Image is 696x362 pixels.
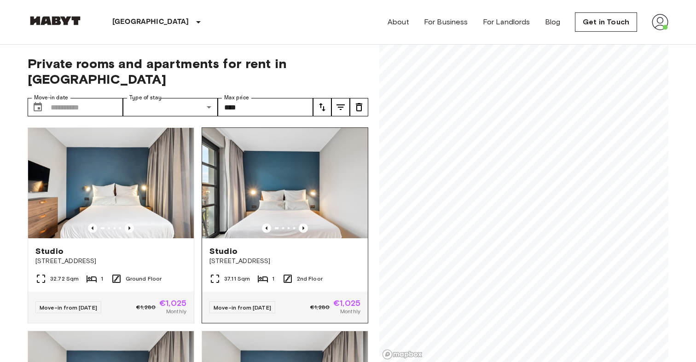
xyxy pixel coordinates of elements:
[159,299,186,307] span: €1,025
[28,56,368,87] span: Private rooms and apartments for rent in [GEOGRAPHIC_DATA]
[28,128,194,238] img: Marketing picture of unit DE-01-481-006-01
[209,257,360,266] span: [STREET_ADDRESS]
[545,17,561,28] a: Blog
[350,98,368,116] button: tune
[331,98,350,116] button: tune
[202,128,368,238] img: Marketing picture of unit DE-01-482-208-01
[575,12,637,32] a: Get in Touch
[29,98,47,116] button: Choose date
[34,94,68,102] label: Move-in date
[224,94,249,102] label: Max price
[136,303,156,311] span: €1,280
[40,304,97,311] span: Move-in from [DATE]
[50,275,79,283] span: 32.72 Sqm
[224,275,250,283] span: 37.11 Sqm
[112,17,189,28] p: [GEOGRAPHIC_DATA]
[209,246,238,257] span: Studio
[340,307,360,316] span: Monthly
[125,224,134,233] button: Previous image
[202,127,368,323] a: Marketing picture of unit DE-01-482-208-01Previous imagePrevious imageStudio[STREET_ADDRESS]37.11...
[313,98,331,116] button: tune
[297,275,323,283] span: 2nd Floor
[299,224,308,233] button: Previous image
[214,304,271,311] span: Move-in from [DATE]
[129,94,162,102] label: Type of stay
[262,224,271,233] button: Previous image
[166,307,186,316] span: Monthly
[310,303,330,311] span: €1,280
[424,17,468,28] a: For Business
[35,257,186,266] span: [STREET_ADDRESS]
[388,17,409,28] a: About
[126,275,162,283] span: Ground Floor
[652,14,668,30] img: avatar
[483,17,530,28] a: For Landlords
[35,246,64,257] span: Studio
[28,16,83,25] img: Habyt
[101,275,103,283] span: 1
[333,299,360,307] span: €1,025
[382,349,423,360] a: Mapbox logo
[88,224,97,233] button: Previous image
[272,275,274,283] span: 1
[28,127,194,323] a: Marketing picture of unit DE-01-481-006-01Previous imagePrevious imageStudio[STREET_ADDRESS]32.72...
